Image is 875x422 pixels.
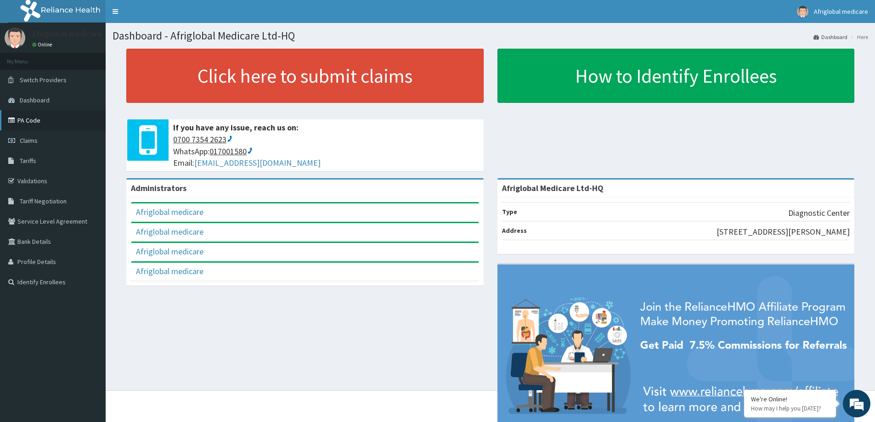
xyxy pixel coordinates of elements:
strong: Afriglobal Medicare Ltd-HQ [502,183,604,193]
ctcspan: 0700 7354 2623 [173,134,226,145]
li: Here [848,33,868,41]
p: How may I help you today? [751,405,829,412]
ctc: Call 017001580 with Linkus Desktop Client [209,146,253,157]
a: Click here to submit claims [126,49,484,103]
span: Tariffs [20,157,36,165]
a: Afriglobal medicare [136,246,203,257]
span: Claims [20,136,38,145]
p: Diagnostic Center [788,207,850,219]
span: Dashboard [20,96,50,104]
span: Switch Providers [20,76,67,84]
span: WhatsApp: Email: [173,134,479,169]
img: User Image [5,28,25,48]
div: We're Online! [751,395,829,403]
b: Type [502,208,517,216]
p: [STREET_ADDRESS][PERSON_NAME] [717,226,850,238]
b: If you have any issue, reach us on: [173,122,299,133]
b: Address [502,226,527,235]
a: Online [32,41,54,48]
b: Administrators [131,183,186,193]
ctcspan: 017001580 [209,146,247,157]
a: Afriglobal medicare [136,226,203,237]
a: Afriglobal medicare [136,207,203,217]
a: Afriglobal medicare [136,266,203,276]
span: Afriglobal medicare [814,7,868,16]
a: How to Identify Enrollees [497,49,855,103]
img: User Image [797,6,808,17]
a: [EMAIL_ADDRESS][DOMAIN_NAME] [194,158,321,168]
p: Afriglobal medicare [32,30,102,38]
span: Tariff Negotiation [20,197,67,205]
ctc: Call 0700 7354 2623 with Linkus Desktop Client [173,134,233,145]
a: Dashboard [813,33,847,41]
h1: Dashboard - Afriglobal Medicare Ltd-HQ [113,30,868,42]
